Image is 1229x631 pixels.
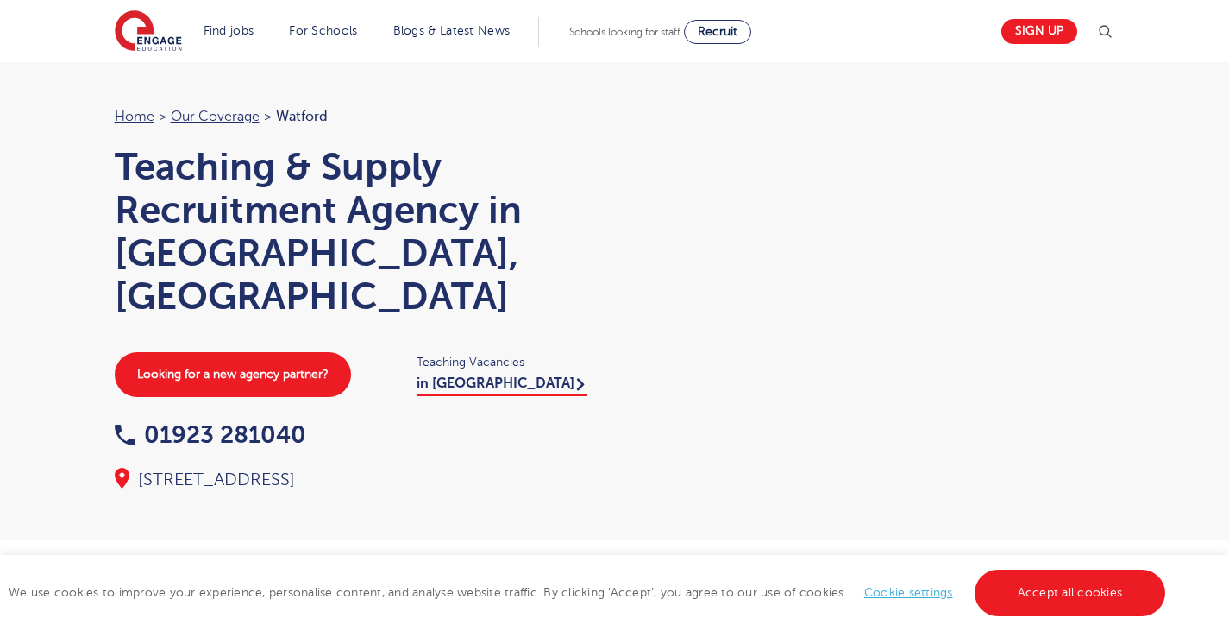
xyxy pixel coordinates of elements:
img: Engage Education [115,10,182,54]
a: Our coverage [171,109,260,124]
a: in [GEOGRAPHIC_DATA] [417,375,587,396]
a: Blogs & Latest News [393,24,511,37]
a: Recruit [684,20,751,44]
a: Sign up [1001,19,1077,44]
a: Home [115,109,154,124]
a: For Schools [289,24,357,37]
div: [STREET_ADDRESS] [115,468,598,492]
span: > [159,109,166,124]
span: Recruit [698,25,737,38]
nav: breadcrumb [115,105,598,128]
a: Cookie settings [864,586,953,599]
a: Find jobs [204,24,254,37]
span: Teaching Vacancies [417,352,598,372]
span: We use cookies to improve your experience, personalise content, and analyse website traffic. By c... [9,586,1169,599]
a: Looking for a new agency partner? [115,352,351,397]
a: Accept all cookies [975,570,1166,616]
h1: Teaching & Supply Recruitment Agency in [GEOGRAPHIC_DATA], [GEOGRAPHIC_DATA] [115,145,598,318]
span: Watford [276,109,328,124]
span: Schools looking for staff [569,26,680,38]
span: > [264,109,272,124]
a: 01923 281040 [115,421,306,448]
